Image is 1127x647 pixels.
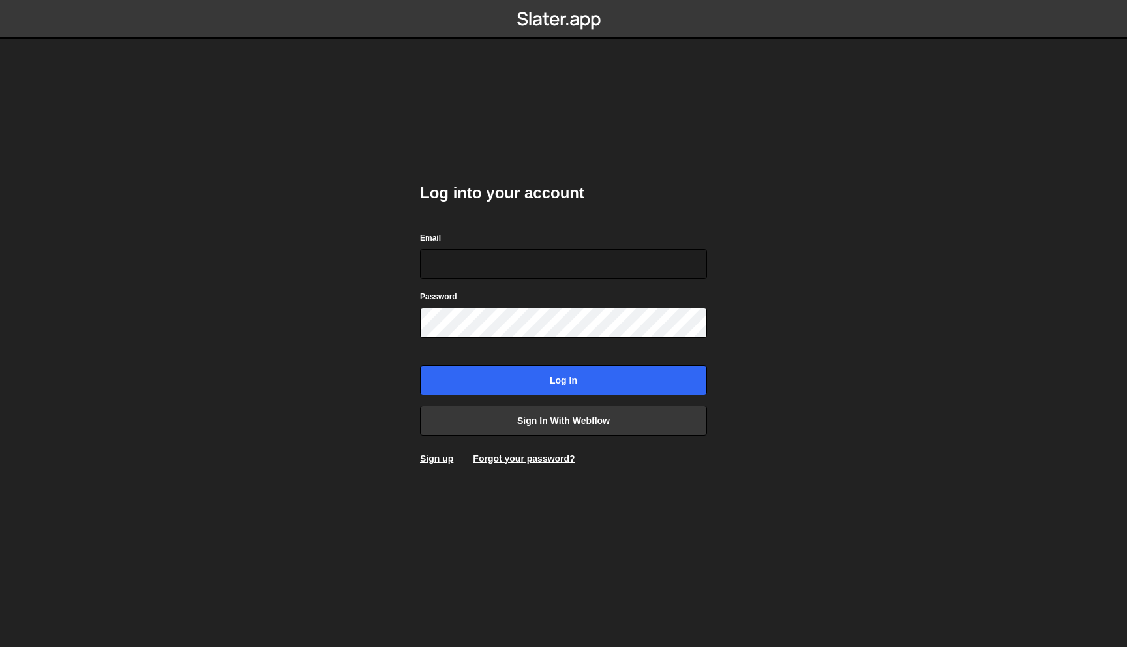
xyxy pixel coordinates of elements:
[420,453,453,464] a: Sign up
[420,183,707,203] h2: Log into your account
[420,290,457,303] label: Password
[420,232,441,245] label: Email
[420,406,707,436] a: Sign in with Webflow
[473,453,575,464] a: Forgot your password?
[420,365,707,395] input: Log in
